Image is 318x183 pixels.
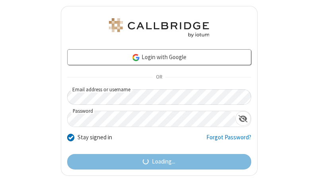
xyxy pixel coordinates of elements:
iframe: Chat [298,162,312,177]
span: OR [153,72,165,83]
input: Password [68,111,235,127]
input: Email address or username [67,89,251,105]
button: Loading... [67,154,251,170]
label: Stay signed in [78,133,112,142]
a: Forgot Password? [206,133,251,148]
div: Show password [235,111,251,126]
a: Login with Google [67,49,251,65]
img: google-icon.png [132,53,140,62]
img: Astra [107,18,211,37]
span: Loading... [152,157,175,166]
